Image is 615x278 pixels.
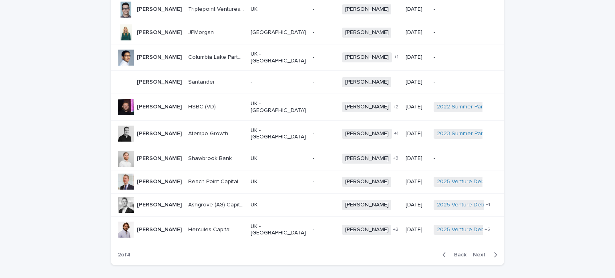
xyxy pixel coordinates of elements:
[137,102,183,110] p: [PERSON_NAME]
[437,202,566,208] a: 2025 Venture Debt Lunch @ [GEOGRAPHIC_DATA]
[251,51,307,64] p: UK - [GEOGRAPHIC_DATA]
[251,178,307,185] p: UK
[111,71,504,94] tr: [PERSON_NAME][PERSON_NAME] SantanderSantander --[PERSON_NAME][DATE]-
[394,131,398,136] span: + 1
[137,225,183,233] p: [PERSON_NAME]
[111,147,504,170] tr: [PERSON_NAME][PERSON_NAME] Shawbrook BankShawbrook Bank UK-[PERSON_NAME]+3[DATE]-
[313,226,336,233] p: -
[188,225,232,233] p: Hercules Capital
[251,127,307,141] p: UK - [GEOGRAPHIC_DATA]
[251,6,307,13] p: UK
[251,79,307,86] p: -
[188,4,246,13] p: Triplepoint Ventures (debt)
[188,200,246,208] p: Ashgrove (AG) Capital
[188,28,215,36] p: JPMorgan
[313,202,336,208] p: -
[137,28,183,36] p: [PERSON_NAME]
[394,55,398,60] span: + 1
[137,200,183,208] p: [PERSON_NAME]
[406,178,427,185] p: [DATE]
[188,77,217,86] p: Santander
[406,130,427,137] p: [DATE]
[434,54,491,61] p: -
[406,79,427,86] p: [DATE]
[137,4,183,13] p: [PERSON_NAME]
[436,251,470,258] button: Back
[393,105,398,110] span: + 2
[342,225,392,235] span: [PERSON_NAME]
[188,52,246,61] p: Columbia Lake Partners
[313,54,336,61] p: -
[313,178,336,185] p: -
[251,155,307,162] p: UK
[137,177,183,185] p: [PERSON_NAME]
[484,227,490,232] span: + 5
[342,154,392,164] span: [PERSON_NAME]
[437,104,561,110] a: 2022 Summer Party @ Bar [GEOGRAPHIC_DATA]
[393,227,398,232] span: + 2
[111,193,504,216] tr: [PERSON_NAME][PERSON_NAME] Ashgrove (AG) CapitalAshgrove (AG) Capital UK-[PERSON_NAME][DATE]2025 ...
[137,77,183,86] p: [PERSON_NAME]
[342,177,392,187] span: [PERSON_NAME]
[473,252,490,258] span: Next
[406,6,427,13] p: [DATE]
[188,177,240,185] p: Beach Point Capital
[111,120,504,147] tr: [PERSON_NAME][PERSON_NAME] Atempo GrowthAtempo Growth UK - [GEOGRAPHIC_DATA]-[PERSON_NAME]+1[DATE...
[342,4,392,14] span: [PERSON_NAME]
[313,6,336,13] p: -
[137,129,183,137] p: [PERSON_NAME]
[342,200,392,210] span: [PERSON_NAME]
[434,79,491,86] p: -
[188,154,233,162] p: Shawbrook Bank
[434,29,491,36] p: -
[137,52,183,61] p: [PERSON_NAME]
[393,156,398,161] span: + 3
[437,178,566,185] a: 2025 Venture Debt Lunch @ [GEOGRAPHIC_DATA]
[111,245,137,265] p: 2 of 4
[313,79,336,86] p: -
[437,226,566,233] a: 2025 Venture Debt Lunch @ [GEOGRAPHIC_DATA]
[406,226,427,233] p: [DATE]
[251,223,307,237] p: UK - [GEOGRAPHIC_DATA]
[251,202,307,208] p: UK
[111,21,504,44] tr: [PERSON_NAME][PERSON_NAME] JPMorganJPMorgan [GEOGRAPHIC_DATA]-[PERSON_NAME][DATE]-
[406,202,427,208] p: [DATE]
[406,104,427,110] p: [DATE]
[486,202,490,207] span: + 1
[137,154,183,162] p: [PERSON_NAME]
[313,29,336,36] p: -
[406,29,427,36] p: [DATE]
[111,94,504,121] tr: [PERSON_NAME][PERSON_NAME] HSBC (VD)HSBC (VD) UK - [GEOGRAPHIC_DATA]-[PERSON_NAME]+2[DATE]2022 Su...
[111,170,504,194] tr: [PERSON_NAME][PERSON_NAME] Beach Point CapitalBeach Point Capital UK-[PERSON_NAME][DATE]2025 Vent...
[342,52,392,62] span: [PERSON_NAME]
[313,104,336,110] p: -
[437,130,561,137] a: 2023 Summer Party @ Bar [GEOGRAPHIC_DATA]
[342,77,392,87] span: [PERSON_NAME]
[342,129,392,139] span: [PERSON_NAME]
[406,155,427,162] p: [DATE]
[313,155,336,162] p: -
[251,29,307,36] p: [GEOGRAPHIC_DATA]
[188,129,230,137] p: Atempo Growth
[188,102,217,110] p: HSBC (VD)
[449,252,466,258] span: Back
[434,6,491,13] p: -
[111,216,504,243] tr: [PERSON_NAME][PERSON_NAME] Hercules CapitalHercules Capital UK - [GEOGRAPHIC_DATA]-[PERSON_NAME]+...
[111,44,504,71] tr: [PERSON_NAME][PERSON_NAME] Columbia Lake PartnersColumbia Lake Partners UK - [GEOGRAPHIC_DATA]-[P...
[406,54,427,61] p: [DATE]
[313,130,336,137] p: -
[470,251,504,258] button: Next
[434,155,491,162] p: -
[342,102,392,112] span: [PERSON_NAME]
[251,100,307,114] p: UK - [GEOGRAPHIC_DATA]
[342,28,392,38] span: [PERSON_NAME]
